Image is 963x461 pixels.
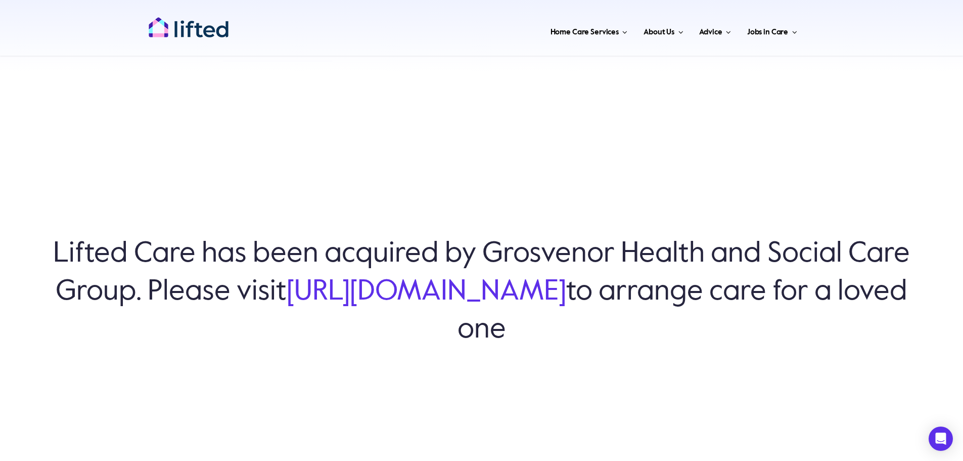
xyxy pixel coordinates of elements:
[744,15,800,46] a: Jobs in Care
[644,24,674,40] span: About Us
[747,24,788,40] span: Jobs in Care
[699,24,722,40] span: Advice
[696,15,733,46] a: Advice
[261,15,800,46] nav: Main Menu
[551,24,619,40] span: Home Care Services
[640,15,686,46] a: About Us
[287,278,566,306] a: [URL][DOMAIN_NAME]
[148,17,229,27] a: lifted-logo
[929,427,953,451] div: Open Intercom Messenger
[547,15,631,46] a: Home Care Services
[51,235,912,349] h6: Lifted Care has been acquired by Grosvenor Health and Social Care Group. Please visit to arrange ...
